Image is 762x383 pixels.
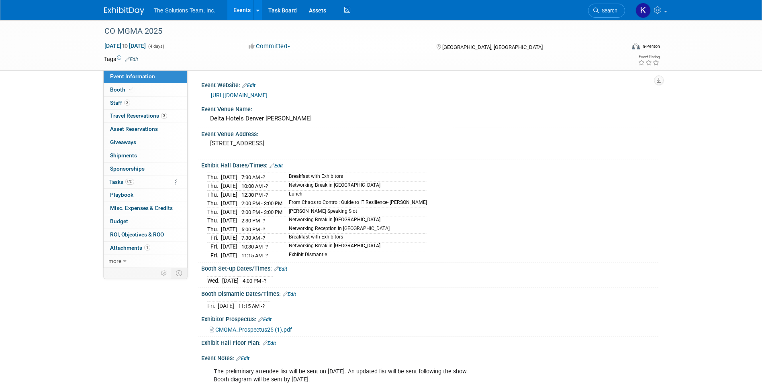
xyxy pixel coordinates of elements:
a: Giveaways [104,136,187,149]
div: Event Rating [638,55,660,59]
td: [DATE] [221,199,237,208]
span: ? [266,192,268,198]
td: Thu. [207,182,221,191]
td: Networking Break in [GEOGRAPHIC_DATA] [284,216,427,225]
a: Misc. Expenses & Credits [104,202,187,215]
span: 10:00 AM - [241,183,268,189]
span: ? [266,183,268,189]
pre: [STREET_ADDRESS] [210,140,383,147]
td: Fri. [207,302,218,310]
span: ? [263,235,265,241]
td: Tags [104,55,138,63]
td: [PERSON_NAME] Speaking Slot [284,208,427,216]
span: 7:30 AM - [241,235,265,241]
span: 11:15 AM - [241,253,268,259]
span: Sponsorships [110,165,145,172]
span: ? [264,278,266,284]
span: Playbook [110,191,133,198]
span: Budget [110,218,128,224]
div: Booth Dismantle Dates/Times: [201,288,658,298]
span: CMGMA_Prospectus25 (1).pdf [215,326,292,333]
a: more [104,255,187,268]
span: Staff [110,100,130,106]
span: 10:30 AM - [241,244,268,250]
td: [DATE] [221,234,237,242]
td: Personalize Event Tab Strip [157,268,171,278]
a: Asset Reservations [104,123,187,136]
div: Event Website: [201,79,658,90]
span: 5:00 PM - [241,226,265,232]
td: Exhibit Dismantle [284,251,427,259]
a: Edit [242,83,255,88]
span: Misc. Expenses & Credits [110,205,173,211]
a: Event Information [104,70,187,83]
span: ROI, Objectives & ROO [110,231,164,238]
a: Edit [258,317,272,322]
span: Event Information [110,73,155,79]
a: Tasks0% [104,176,187,189]
img: Kaelon Harris [635,3,651,18]
td: [DATE] [221,225,237,234]
div: Event Venue Address: [201,128,658,138]
span: 12:30 PM - [241,192,268,198]
span: [DATE] [DATE] [104,42,146,49]
td: Wed. [207,276,222,285]
div: Event Format [578,42,660,54]
div: Exhibitor Prospectus: [201,313,658,324]
div: Booth Set-up Dates/Times: [201,263,658,273]
span: Tasks [109,179,134,185]
span: Giveaways [110,139,136,145]
span: more [108,258,121,264]
td: [DATE] [221,216,237,225]
span: 0% [125,179,134,185]
td: Lunch [284,190,427,199]
u: The preliminary attendee list will be sent on [DATE]. An updated list will be sent following the ... [214,368,468,375]
button: Committed [246,42,294,51]
a: Edit [270,163,283,169]
div: In-Person [641,43,660,49]
span: [GEOGRAPHIC_DATA], [GEOGRAPHIC_DATA] [442,44,543,50]
a: ROI, Objectives & ROO [104,228,187,241]
span: Asset Reservations [110,126,158,132]
a: Search [588,4,625,18]
span: 4:00 PM - [243,278,266,284]
img: ExhibitDay [104,7,144,15]
td: [DATE] [221,251,237,259]
td: Breakfast with Exhibitors [284,173,427,182]
td: [DATE] [221,173,237,182]
td: Thu. [207,173,221,182]
a: Shipments [104,149,187,162]
div: Exhibit Hall Floor Plan: [201,337,658,347]
a: Playbook [104,189,187,202]
span: Travel Reservations [110,112,167,119]
a: Edit [283,291,296,297]
a: Sponsorships [104,163,187,175]
span: ? [263,174,265,180]
div: Event Notes: [201,352,658,363]
div: Exhibit Hall Dates/Times: [201,159,658,170]
img: Format-Inperson.png [632,43,640,49]
td: From Chaos to Control: Guide to IT Resilience- [PERSON_NAME] [284,199,427,208]
td: Thu. [207,208,221,216]
span: to [121,43,129,49]
a: Staff2 [104,97,187,110]
td: Thu. [207,199,221,208]
span: Search [599,8,617,14]
td: Thu. [207,190,221,199]
span: ? [266,253,268,259]
a: CMGMA_Prospectus25 (1).pdf [210,326,292,333]
td: Fri. [207,251,221,259]
td: [DATE] [221,208,237,216]
span: Shipments [110,152,137,159]
span: ? [263,226,265,232]
a: Edit [236,356,249,361]
td: Thu. [207,216,221,225]
a: Booth [104,84,187,96]
span: ? [266,244,268,250]
td: Networking Break in [GEOGRAPHIC_DATA] [284,242,427,251]
td: Fri. [207,242,221,251]
td: [DATE] [221,190,237,199]
a: Edit [125,57,138,62]
div: Delta Hotels Denver [PERSON_NAME] [207,112,652,125]
a: Budget [104,215,187,228]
